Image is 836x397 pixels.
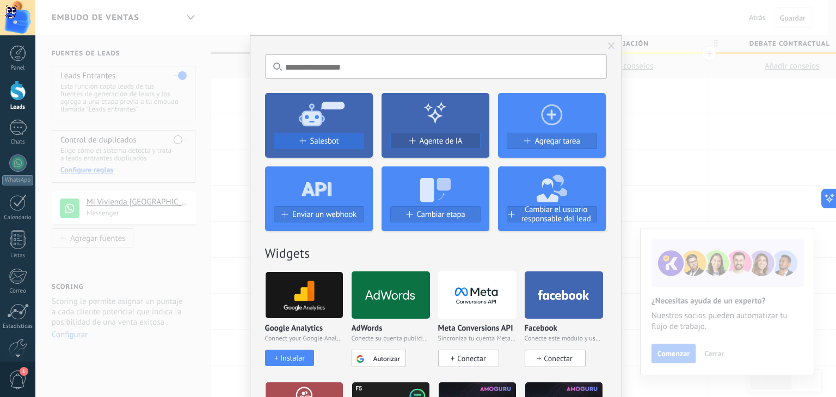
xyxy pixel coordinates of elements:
span: Sincroniza tu cuenta Meta para mejorar tus anuncios [438,335,517,343]
div: Panel [2,65,34,72]
span: Cambiar el usuario responsable del lead [516,205,597,224]
div: WhatsApp [2,175,33,185]
a: Conectar [525,350,603,367]
span: Enviar un webhook [292,210,356,219]
div: Meta Conversions API [438,271,525,382]
span: Conectar [544,353,572,363]
span: Salesbot [310,137,339,146]
button: Instalar [265,350,314,366]
span: Connect your Google Analytics account and create custom Google Analytics [265,335,343,343]
span: Agregar tarea [534,137,580,146]
div: Calendario [2,214,34,221]
button: Cambiar el usuario responsable del lead [507,206,597,222]
button: Agente de IA [390,133,481,149]
div: Estadísticas [2,323,34,330]
h2: Widgets [265,245,607,262]
div: Instalar [280,353,305,363]
div: Leads [2,104,34,111]
div: Correo [2,288,34,295]
span: Conectar [457,353,485,363]
span: 1 [20,367,28,376]
span: Autorizar [373,356,400,362]
div: Facebook [525,271,603,382]
a: Autorizar [352,350,430,367]
span: Cambiar etapa [417,210,465,219]
span: Agente de IA [420,137,463,146]
a: Conectar [438,350,517,367]
div: Google Analytics [265,271,352,382]
button: Salesbot [274,133,364,149]
span: Conecte este módulo y use la publicidad en Facebook [525,335,603,343]
span: Conecte su cuenta publicitaria y configure la publicidad en Google [352,335,430,343]
p: Meta Conversions API [438,324,513,333]
button: Cambiar etapa [390,206,481,222]
div: Chats [2,139,34,146]
p: AdWords [352,324,383,333]
div: AdWords [352,271,438,382]
img: google_analytics.png [266,269,343,321]
p: Google Analytics [265,324,323,333]
p: Facebook [525,324,557,333]
button: Agregar tarea [507,133,597,149]
button: Enviar un webhook [274,206,364,222]
div: Listas [2,252,34,259]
